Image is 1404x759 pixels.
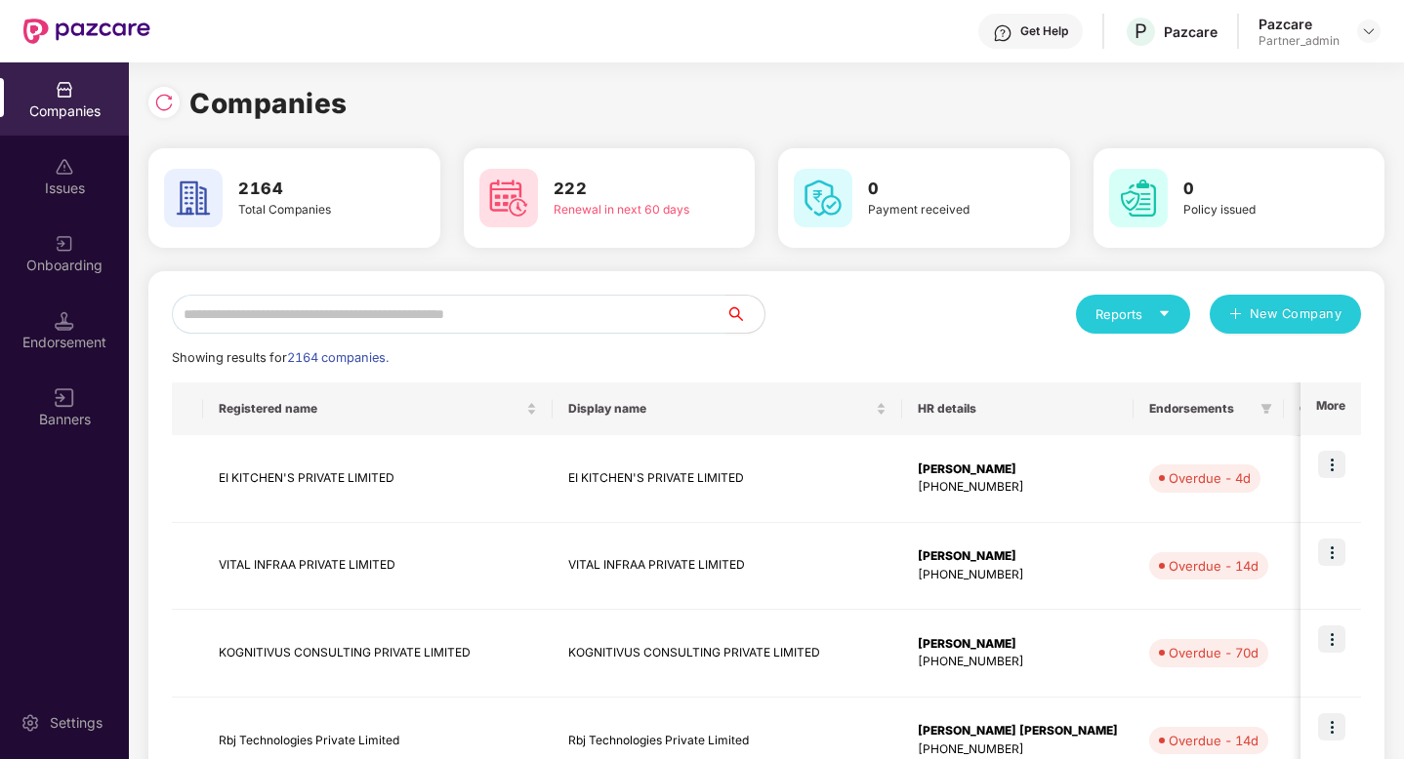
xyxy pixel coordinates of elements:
h3: 2164 [238,177,384,202]
td: EI KITCHEN'S PRIVATE LIMITED [203,435,553,523]
td: KOGNITIVUS CONSULTING PRIVATE LIMITED [553,610,902,698]
div: [PHONE_NUMBER] [918,566,1118,584]
button: plusNew Company [1210,295,1361,334]
img: svg+xml;base64,PHN2ZyB3aWR0aD0iMTYiIGhlaWdodD0iMTYiIHZpZXdCb3g9IjAgMCAxNiAxNiIgZmlsbD0ibm9uZSIgeG... [55,388,74,408]
th: Display name [553,382,902,435]
img: svg+xml;base64,PHN2ZyBpZD0iU2V0dGluZy0yMHgyMCIgeG1sbnM9Imh0dHA6Ly93d3cudzMub3JnLzIwMDAvc3ZnIiB3aW... [21,713,40,733]
div: [PHONE_NUMBER] [918,653,1118,671]
img: svg+xml;base64,PHN2ZyB3aWR0aD0iMTQuNSIgaGVpZ2h0PSIxNC41IiB2aWV3Qm94PSIwIDAgMTYgMTYiIGZpbGw9Im5vbm... [55,311,74,331]
div: Get Help [1020,23,1068,39]
span: New Company [1250,304,1342,324]
div: Partner_admin [1259,33,1340,49]
div: [PERSON_NAME] [918,635,1118,654]
span: Endorsements [1149,401,1253,417]
div: Reports [1095,304,1171,324]
td: VITAL INFRAA PRIVATE LIMITED [553,523,902,611]
td: EI KITCHEN'S PRIVATE LIMITED [553,435,902,523]
span: plus [1229,307,1242,323]
th: HR details [902,382,1134,435]
div: Pazcare [1164,22,1218,41]
img: icon [1318,625,1345,653]
td: KOGNITIVUS CONSULTING PRIVATE LIMITED [203,610,553,698]
span: Display name [568,401,872,417]
img: icon [1318,451,1345,478]
h3: 0 [1183,177,1329,202]
img: svg+xml;base64,PHN2ZyBpZD0iSGVscC0zMngzMiIgeG1sbnM9Imh0dHA6Ly93d3cudzMub3JnLzIwMDAvc3ZnIiB3aWR0aD... [993,23,1012,43]
span: 2164 companies. [287,350,389,365]
div: Pazcare [1259,15,1340,33]
img: svg+xml;base64,PHN2ZyB4bWxucz0iaHR0cDovL3d3dy53My5vcmcvMjAwMC9zdmciIHdpZHRoPSI2MCIgaGVpZ2h0PSI2MC... [164,169,223,227]
div: [PERSON_NAME] [918,460,1118,479]
img: svg+xml;base64,PHN2ZyB4bWxucz0iaHR0cDovL3d3dy53My5vcmcvMjAwMC9zdmciIHdpZHRoPSI2MCIgaGVpZ2h0PSI2MC... [479,169,538,227]
div: Settings [44,713,108,733]
img: icon [1318,713,1345,740]
span: filter [1257,397,1276,420]
img: svg+xml;base64,PHN2ZyBpZD0iQ29tcGFuaWVzIiB4bWxucz0iaHR0cDovL3d3dy53My5vcmcvMjAwMC9zdmciIHdpZHRoPS... [55,80,74,100]
button: search [724,295,765,334]
div: Overdue - 14d [1169,556,1259,576]
div: Renewal in next 60 days [554,201,699,220]
span: Registered name [219,401,522,417]
div: [PERSON_NAME] [PERSON_NAME] [918,722,1118,740]
div: Overdue - 4d [1169,468,1251,488]
h3: 0 [868,177,1013,202]
img: New Pazcare Logo [23,19,150,44]
th: More [1301,382,1361,435]
h1: Companies [189,82,348,125]
span: Showing results for [172,350,389,365]
div: [PHONE_NUMBER] [918,740,1118,759]
div: Overdue - 14d [1169,731,1259,750]
img: svg+xml;base64,PHN2ZyB4bWxucz0iaHR0cDovL3d3dy53My5vcmcvMjAwMC9zdmciIHdpZHRoPSI2MCIgaGVpZ2h0PSI2MC... [1109,169,1168,227]
img: svg+xml;base64,PHN2ZyBpZD0iUmVsb2FkLTMyeDMyIiB4bWxucz0iaHR0cDovL3d3dy53My5vcmcvMjAwMC9zdmciIHdpZH... [154,93,174,112]
div: Policy issued [1183,201,1329,220]
span: P [1135,20,1147,43]
td: VITAL INFRAA PRIVATE LIMITED [203,523,553,611]
img: svg+xml;base64,PHN2ZyBpZD0iSXNzdWVzX2Rpc2FibGVkIiB4bWxucz0iaHR0cDovL3d3dy53My5vcmcvMjAwMC9zdmciIH... [55,157,74,177]
img: svg+xml;base64,PHN2ZyBpZD0iRHJvcGRvd24tMzJ4MzIiIHhtbG5zPSJodHRwOi8vd3d3LnczLm9yZy8yMDAwL3N2ZyIgd2... [1361,23,1377,39]
div: Total Companies [238,201,384,220]
img: svg+xml;base64,PHN2ZyB4bWxucz0iaHR0cDovL3d3dy53My5vcmcvMjAwMC9zdmciIHdpZHRoPSI2MCIgaGVpZ2h0PSI2MC... [794,169,852,227]
img: svg+xml;base64,PHN2ZyB3aWR0aD0iMjAiIGhlaWdodD0iMjAiIHZpZXdCb3g9IjAgMCAyMCAyMCIgZmlsbD0ibm9uZSIgeG... [55,234,74,254]
div: [PHONE_NUMBER] [918,478,1118,497]
span: filter [1260,403,1272,415]
div: [PERSON_NAME] [918,547,1118,566]
h3: 222 [554,177,699,202]
th: Registered name [203,382,553,435]
span: caret-down [1158,307,1171,320]
div: Payment received [868,201,1013,220]
span: search [724,306,764,322]
img: icon [1318,539,1345,566]
div: Overdue - 70d [1169,643,1259,662]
